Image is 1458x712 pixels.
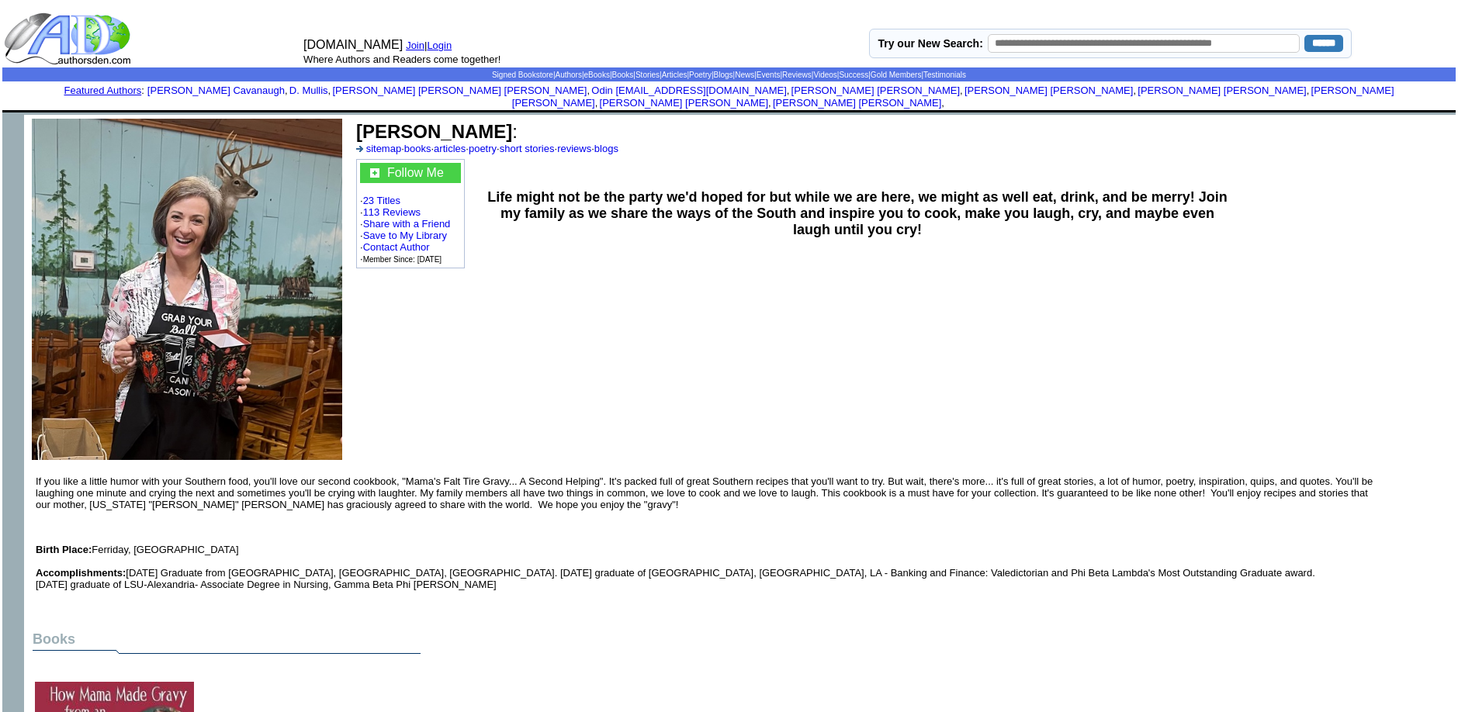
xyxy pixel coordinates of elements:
[782,71,812,79] a: Reviews
[331,87,332,95] font: i
[791,85,960,96] a: [PERSON_NAME] [PERSON_NAME]
[963,87,964,95] font: i
[594,143,618,154] a: blogs
[714,71,733,79] a: Blogs
[1309,87,1311,95] font: i
[789,87,791,95] font: i
[1136,87,1138,95] font: i
[871,71,922,79] a: Gold Members
[839,71,868,79] a: Success
[363,230,447,241] a: Save to My Library
[597,99,599,108] font: i
[689,71,712,79] a: Poetry
[964,85,1133,96] a: [PERSON_NAME] [PERSON_NAME]
[363,206,421,218] a: 113 Reviews
[1138,85,1306,96] a: [PERSON_NAME] [PERSON_NAME]
[512,85,1394,109] a: [PERSON_NAME] [PERSON_NAME]
[363,218,451,230] a: Share with a Friend
[600,97,768,109] a: [PERSON_NAME] [PERSON_NAME]
[555,71,581,79] a: Authors
[492,71,553,79] a: Signed Bookstore
[363,195,400,206] a: 23 Titles
[424,40,457,51] font: |
[923,71,966,79] a: Testimonials
[36,475,1382,510] p: If you like a little humor with your Southern food, you'll love our second cookbook, "Mama's Falt...
[500,143,555,154] a: short stories
[36,544,92,555] b: Birth Place:
[36,567,126,579] b: Accomplishments:
[813,71,836,79] a: Videos
[32,119,342,460] img: See larger image
[147,85,1394,109] font: , , , , , , , , , ,
[387,166,444,179] a: Follow Me
[591,85,786,96] a: Odin [EMAIL_ADDRESS][DOMAIN_NAME]
[771,99,773,108] font: i
[487,189,1227,237] b: Life might not be the party we'd hoped for but while we are here, we might as well eat, drink, an...
[590,87,591,95] font: i
[773,97,941,109] a: [PERSON_NAME] [PERSON_NAME]
[303,54,500,65] font: Where Authors and Readers come together!
[363,241,430,253] a: Contact Author
[363,255,442,264] font: Member Since: [DATE]
[404,143,431,154] a: books
[735,71,754,79] a: News
[289,85,328,96] a: D. Mullis
[303,38,403,51] font: [DOMAIN_NAME]
[635,71,660,79] a: Stories
[878,37,982,50] label: Try our New Search:
[728,110,730,112] img: shim.gif
[2,115,24,137] img: shim.gif
[469,143,497,154] a: poetry
[356,121,512,142] b: [PERSON_NAME]
[4,12,134,66] img: logo_ad.gif
[332,85,587,96] a: [PERSON_NAME] [PERSON_NAME] [PERSON_NAME]
[492,71,966,79] span: | | | | | | | | | | | | | |
[33,631,75,647] b: Books
[356,146,363,152] img: a_336699.gif
[406,40,424,51] a: Join
[584,71,610,79] a: eBooks
[370,168,379,178] img: gc.jpg
[944,99,946,108] font: i
[360,163,461,264] font: · · · · · ·
[366,143,402,154] a: sitemap
[288,87,289,95] font: i
[36,475,1382,590] font: Ferriday, [GEOGRAPHIC_DATA] [DATE] Graduate from [GEOGRAPHIC_DATA], [GEOGRAPHIC_DATA], [GEOGRAPHI...
[662,71,687,79] a: Articles
[557,143,591,154] a: reviews
[434,143,466,154] a: articles
[356,143,618,154] font: · · · · · ·
[33,648,421,659] img: dividingline.gif
[757,71,781,79] a: Events
[427,40,452,51] a: Login
[147,85,285,96] a: [PERSON_NAME] Cavanaugh
[612,71,634,79] a: Books
[64,85,141,96] a: Featured Authors
[728,112,730,115] img: shim.gif
[64,85,144,96] font: :
[356,121,518,142] font: :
